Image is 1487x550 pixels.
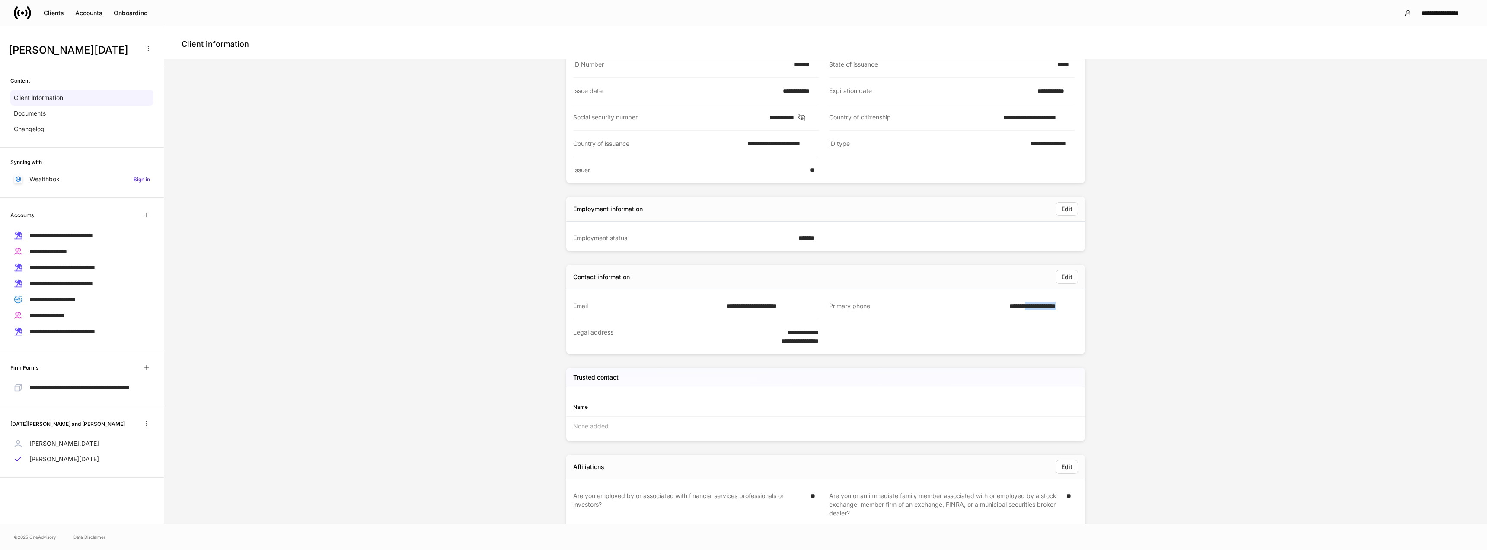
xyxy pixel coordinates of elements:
[573,373,619,382] h5: Trusted contact
[29,455,99,463] p: [PERSON_NAME][DATE]
[108,6,153,20] button: Onboarding
[75,9,102,17] div: Accounts
[1056,270,1078,284] button: Edit
[573,87,778,95] div: Issue date
[10,420,125,428] h6: [DATE][PERSON_NAME] and [PERSON_NAME]
[10,90,153,106] a: Client information
[829,60,1052,69] div: State of issuance
[182,39,249,49] h4: Client information
[573,302,721,310] div: Email
[10,451,153,467] a: [PERSON_NAME][DATE]
[10,106,153,121] a: Documents
[44,9,64,17] div: Clients
[573,166,804,174] div: Issuer
[29,175,60,183] p: Wealthbox
[10,363,38,372] h6: Firm Forms
[1056,202,1078,216] button: Edit
[1061,273,1072,281] div: Edit
[573,60,788,69] div: ID Number
[573,205,643,213] div: Employment information
[29,439,99,448] p: [PERSON_NAME][DATE]
[573,139,742,148] div: Country of issuance
[573,492,805,517] div: Are you employed by or associated with financial services professionals or investors?
[114,9,148,17] div: Onboarding
[73,534,105,540] a: Data Disclaimer
[829,113,998,122] div: Country of citizenship
[10,158,42,166] h6: Syncing with
[10,121,153,137] a: Changelog
[573,328,753,345] div: Legal address
[9,43,138,57] h3: [PERSON_NAME][DATE]
[573,113,764,122] div: Social security number
[10,77,30,85] h6: Content
[14,534,56,540] span: © 2025 OneAdvisory
[1061,463,1072,471] div: Edit
[10,211,34,219] h6: Accounts
[566,417,1085,436] div: None added
[573,403,826,411] div: Name
[1061,205,1072,213] div: Edit
[573,463,604,471] div: Affiliations
[1056,460,1078,474] button: Edit
[10,171,153,187] a: WealthboxSign in
[14,93,63,102] p: Client information
[10,436,153,451] a: [PERSON_NAME][DATE]
[829,139,1025,148] div: ID type
[70,6,108,20] button: Accounts
[829,87,1032,95] div: Expiration date
[829,302,1004,311] div: Primary phone
[14,109,46,118] p: Documents
[573,273,630,281] div: Contact information
[14,125,45,133] p: Changelog
[134,175,150,183] h6: Sign in
[38,6,70,20] button: Clients
[573,234,793,242] div: Employment status
[829,492,1061,518] div: Are you or an immediate family member associated with or employed by a stock exchange, member fir...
